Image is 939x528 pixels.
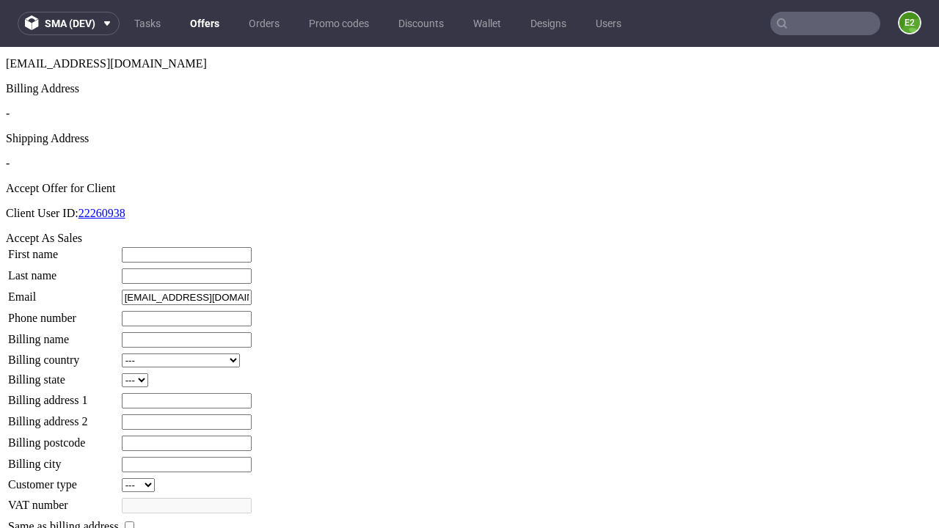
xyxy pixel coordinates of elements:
[7,242,120,259] td: Email
[6,10,207,23] span: [EMAIL_ADDRESS][DOMAIN_NAME]
[7,221,120,238] td: Last name
[18,12,120,35] button: sma (dev)
[464,12,510,35] a: Wallet
[587,12,630,35] a: Users
[7,472,120,488] td: Same as billing address
[7,450,120,467] td: VAT number
[6,160,933,173] p: Client User ID:
[7,263,120,280] td: Phone number
[6,60,10,73] span: -
[7,430,120,446] td: Customer type
[78,160,125,172] a: 22260938
[522,12,575,35] a: Designs
[7,388,120,405] td: Billing postcode
[6,185,933,198] div: Accept As Sales
[240,12,288,35] a: Orders
[6,135,933,148] div: Accept Offer for Client
[6,85,933,98] div: Shipping Address
[7,285,120,301] td: Billing name
[300,12,378,35] a: Promo codes
[899,12,920,33] figcaption: e2
[125,12,169,35] a: Tasks
[181,12,228,35] a: Offers
[7,326,120,341] td: Billing state
[45,18,95,29] span: sma (dev)
[6,110,10,122] span: -
[7,409,120,426] td: Billing city
[390,12,453,35] a: Discounts
[6,35,933,48] div: Billing Address
[7,306,120,321] td: Billing country
[7,345,120,362] td: Billing address 1
[7,199,120,216] td: First name
[7,367,120,384] td: Billing address 2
